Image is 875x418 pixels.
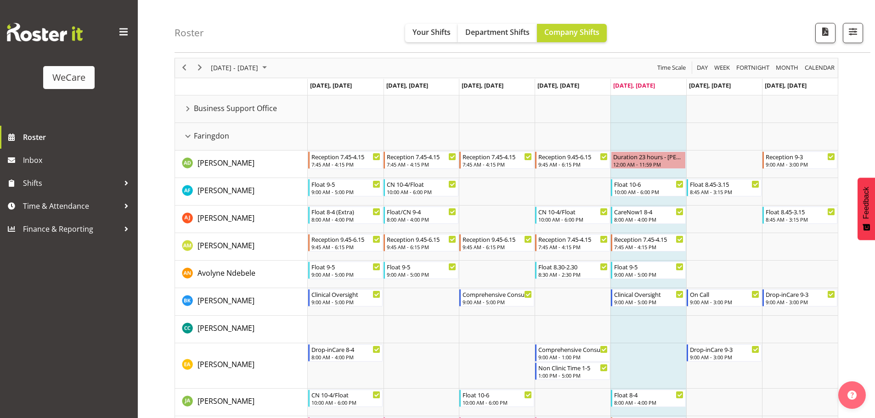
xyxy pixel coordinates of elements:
div: Amy Johannsen"s event - Float 8-4 (Extra) Begin From Monday, September 29, 2025 at 8:00:00 AM GMT... [308,206,383,224]
div: Aleea Devenport"s event - Reception 9-3 Begin From Sunday, October 5, 2025 at 9:00:00 AM GMT+13:0... [762,151,837,169]
a: [PERSON_NAME] [198,295,254,306]
span: Shifts [23,176,119,190]
div: 9:45 AM - 6:15 PM [387,243,456,251]
div: Ena Advincula"s event - Non Clinic Time 1-5 Begin From Thursday, October 2, 2025 at 1:00:00 PM GM... [535,362,610,380]
div: Brian Ko"s event - Clinical Oversight Begin From Monday, September 29, 2025 at 9:00:00 AM GMT+13:... [308,289,383,307]
div: 7:45 AM - 4:15 PM [463,161,532,168]
div: Reception 7.45-4.15 [614,234,683,244]
span: Business Support Office [194,103,277,114]
div: Amy Johannsen"s event - Float 8.45-3.15 Begin From Sunday, October 5, 2025 at 8:45:00 AM GMT+13:0... [762,206,837,224]
div: Brian Ko"s event - On Call Begin From Saturday, October 4, 2025 at 9:00:00 AM GMT+13:00 Ends At S... [687,289,762,307]
div: 10:00 AM - 6:00 PM [463,399,532,406]
div: Ena Advincula"s event - Drop-inCare 9-3 Begin From Saturday, October 4, 2025 at 9:00:00 AM GMT+13... [687,344,762,362]
button: Timeline Week [713,62,732,73]
button: Fortnight [735,62,771,73]
h4: Roster [175,28,204,38]
span: [DATE], [DATE] [537,81,579,89]
a: [PERSON_NAME] [198,157,254,168]
span: [PERSON_NAME] [198,295,254,306]
div: next period [192,58,208,78]
div: Brian Ko"s event - Clinical Oversight Begin From Friday, October 3, 2025 at 9:00:00 AM GMT+13:00 ... [611,289,686,307]
div: 1:00 PM - 5:00 PM [538,372,608,379]
div: WeCare [52,71,85,84]
div: Alex Ferguson"s event - Float 9-5 Begin From Monday, September 29, 2025 at 9:00:00 AM GMT+13:00 E... [308,179,383,196]
span: [DATE] - [DATE] [210,62,259,73]
div: Drop-inCare 9-3 [766,290,835,299]
div: Reception 7.45-4.15 [538,234,608,244]
td: Alex Ferguson resource [175,178,308,206]
span: Inbox [23,153,133,167]
div: 10:00 AM - 6:00 PM [387,188,456,195]
div: 8:45 AM - 3:15 PM [690,188,759,195]
div: 8:30 AM - 2:30 PM [538,271,608,278]
div: Jane Arps"s event - Float 10-6 Begin From Wednesday, October 1, 2025 at 10:00:00 AM GMT+13:00 End... [459,390,534,407]
span: Day [696,62,709,73]
td: Charlotte Courtney resource [175,316,308,343]
span: Department Shifts [465,27,530,37]
div: 9:00 AM - 5:00 PM [311,271,381,278]
a: [PERSON_NAME] [198,185,254,196]
a: [PERSON_NAME] [198,240,254,251]
span: [PERSON_NAME] [198,213,254,223]
div: Float 8.30-2.30 [538,262,608,271]
img: Rosterit website logo [7,23,83,41]
button: Timeline Month [774,62,800,73]
div: 9:45 AM - 6:15 PM [538,161,608,168]
div: Reception 9.45-6.15 [538,152,608,161]
div: Reception 9.45-6.15 [463,234,532,244]
span: calendar [804,62,835,73]
div: Aleea Devenport"s event - Reception 7.45-4.15 Begin From Wednesday, October 1, 2025 at 7:45:00 AM... [459,151,534,169]
div: Float 9-5 [614,262,683,271]
div: Reception 9-3 [766,152,835,161]
div: Float 8.45-3.15 [690,179,759,189]
div: Comprehensive Consult 9-5 [463,290,532,299]
div: Reception 9.45-6.15 [387,234,456,244]
span: Roster [23,130,133,144]
a: [PERSON_NAME] [198,396,254,407]
img: help-xxl-2.png [847,390,857,400]
button: Timeline Day [695,62,710,73]
div: Drop-inCare 9-3 [690,345,759,354]
div: 10:00 AM - 6:00 PM [538,216,608,223]
span: [DATE], [DATE] [689,81,731,89]
div: Non Clinic Time 1-5 [538,363,608,372]
div: Aleea Devenport"s event - Reception 7.45-4.15 Begin From Tuesday, September 30, 2025 at 7:45:00 A... [384,151,458,169]
a: [PERSON_NAME] [198,359,254,370]
div: Drop-inCare 8-4 [311,345,381,354]
button: Previous [178,62,191,73]
div: Reception 7.45-4.15 [387,152,456,161]
div: Jane Arps"s event - CN 10-4/Float Begin From Monday, September 29, 2025 at 10:00:00 AM GMT+13:00 ... [308,390,383,407]
div: Avolyne Ndebele"s event - Float 9-5 Begin From Tuesday, September 30, 2025 at 9:00:00 AM GMT+13:0... [384,262,458,279]
div: Sep 29 - Oct 05, 2025 [208,58,272,78]
div: Reception 7.45-4.15 [463,152,532,161]
div: Float 10-6 [463,390,532,399]
button: Feedback - Show survey [858,178,875,240]
div: Avolyne Ndebele"s event - Float 9-5 Begin From Monday, September 29, 2025 at 9:00:00 AM GMT+13:00... [308,262,383,279]
button: Filter Shifts [843,23,863,43]
div: Float 9-5 [311,262,381,271]
div: Antonia Mao"s event - Reception 9.45-6.15 Begin From Wednesday, October 1, 2025 at 9:45:00 AM GMT... [459,234,534,251]
span: Week [713,62,731,73]
div: Alex Ferguson"s event - CN 10-4/Float Begin From Tuesday, September 30, 2025 at 10:00:00 AM GMT+1... [384,179,458,196]
button: Time Scale [656,62,688,73]
span: Feedback [862,187,870,219]
div: 7:45 AM - 4:15 PM [311,161,381,168]
div: Float 9-5 [311,179,381,189]
div: Aleea Devenport"s event - Duration 23 hours - Aleea Devenport Begin From Friday, October 3, 2025 ... [611,151,686,169]
span: [DATE], [DATE] [386,81,428,89]
button: Download a PDF of the roster according to the set date range. [815,23,835,43]
span: [DATE], [DATE] [613,81,655,89]
span: [PERSON_NAME] [198,359,254,369]
div: 7:45 AM - 4:15 PM [538,243,608,251]
span: Your Shifts [412,27,451,37]
span: [DATE], [DATE] [310,81,352,89]
div: Alex Ferguson"s event - Float 10-6 Begin From Friday, October 3, 2025 at 10:00:00 AM GMT+13:00 En... [611,179,686,196]
span: Faringdon [194,130,229,141]
td: Brian Ko resource [175,288,308,316]
div: 9:00 AM - 3:00 PM [690,298,759,306]
div: Antonia Mao"s event - Reception 7.45-4.15 Begin From Thursday, October 2, 2025 at 7:45:00 AM GMT+... [535,234,610,251]
div: Brian Ko"s event - Drop-inCare 9-3 Begin From Sunday, October 5, 2025 at 9:00:00 AM GMT+13:00 End... [762,289,837,307]
div: 9:00 AM - 5:00 PM [311,188,381,195]
div: Amy Johannsen"s event - CN 10-4/Float Begin From Thursday, October 2, 2025 at 10:00:00 AM GMT+13:... [535,206,610,224]
span: Finance & Reporting [23,222,119,236]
